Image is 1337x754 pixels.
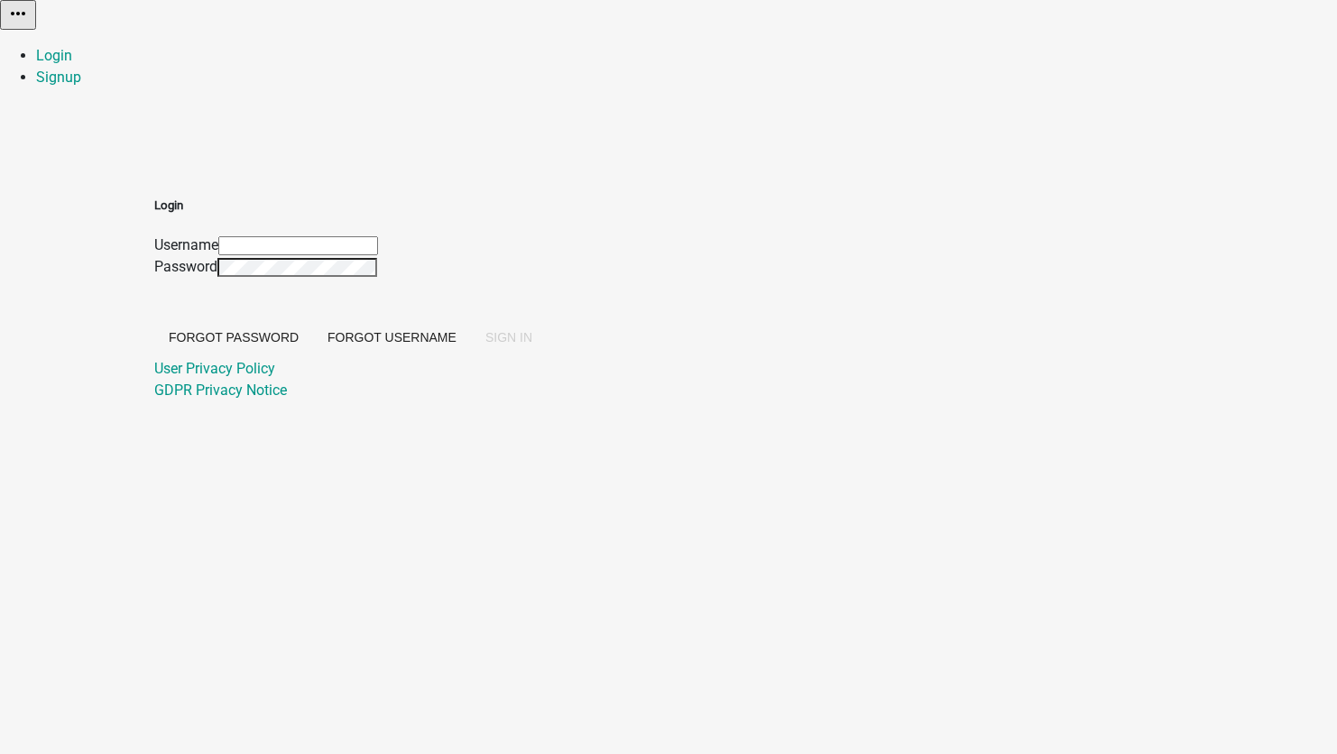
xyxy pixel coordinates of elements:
[154,382,287,399] a: GDPR Privacy Notice
[154,321,313,354] button: Forgot Password
[7,3,29,24] i: more_horiz
[154,197,547,215] h5: Login
[36,47,72,64] a: Login
[471,321,547,354] button: SIGN IN
[154,258,217,275] label: Password
[485,330,532,345] span: SIGN IN
[154,360,275,377] a: User Privacy Policy
[36,69,81,86] a: Signup
[154,236,218,253] label: Username
[313,321,471,354] button: Forgot Username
